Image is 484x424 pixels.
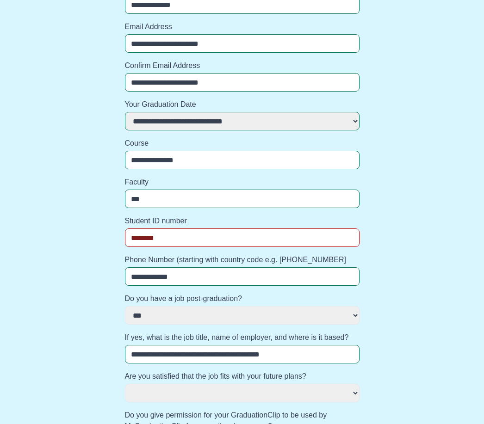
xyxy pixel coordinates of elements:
label: Faculty [125,177,360,188]
label: Your Graduation Date [125,99,360,110]
label: Course [125,138,360,149]
label: Are you satisfied that the job fits with your future plans? [125,371,360,382]
label: Do you have a job post-graduation? [125,293,360,304]
label: Phone Number (starting with country code e.g. [PHONE_NUMBER] [125,254,360,265]
label: Email Address [125,21,360,32]
label: If yes, what is the job title, name of employer, and where is it based? [125,332,360,343]
label: Student ID number [125,215,360,227]
label: Confirm Email Address [125,60,360,71]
